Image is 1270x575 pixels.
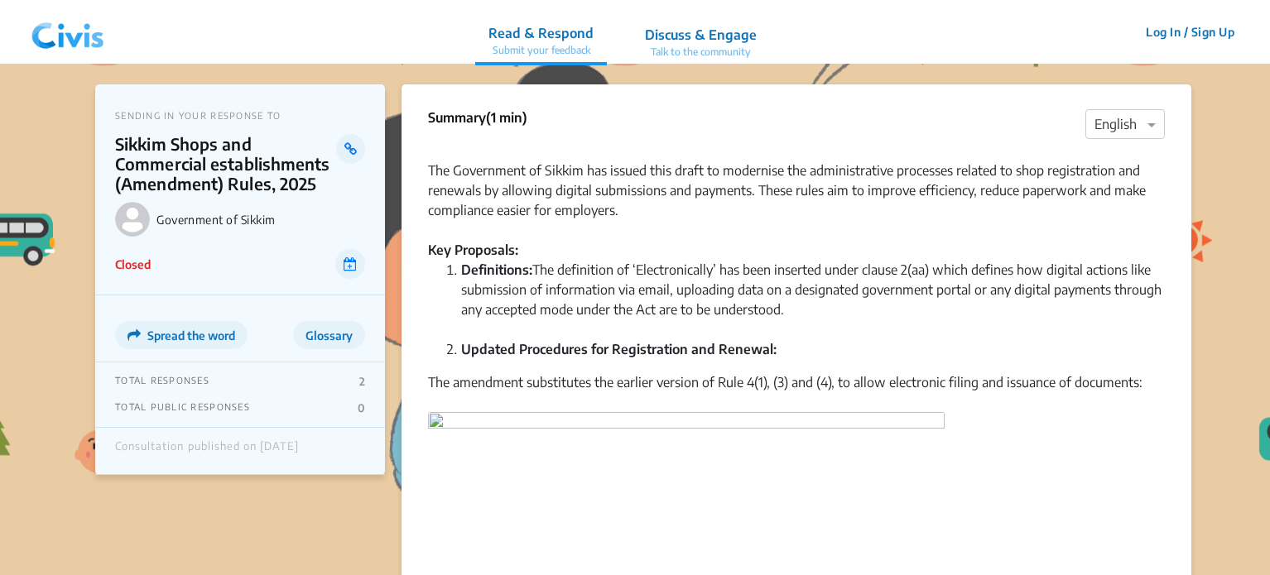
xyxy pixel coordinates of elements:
[115,440,299,462] div: Consultation published on [DATE]
[486,109,527,126] span: (1 min)
[147,328,235,343] span: Spread the word
[115,256,151,273] p: Closed
[115,134,336,194] p: Sikkim Shops and Commercial establishments (Amendment) Rules, 2025
[461,341,777,357] strong: Updated Procedures for Registration and Renewal:
[115,401,250,414] p: TOTAL PUBLIC RESPONSES
[293,321,365,349] button: Glossary
[461,260,1165,339] li: The definition of ‘Electronically’ has been inserted under clause 2(aa) which defines how digital...
[25,7,111,57] img: navlogo.png
[428,242,518,258] strong: Key Proposals:
[488,43,594,58] p: Submit your feedback
[115,202,150,237] img: Government of Sikkim logo
[115,375,209,388] p: TOTAL RESPONSES
[115,321,248,349] button: Spread the word
[645,45,757,60] p: Talk to the community
[428,141,1165,220] div: The Government of Sikkim has issued this draft to modernise the administrative processes related ...
[461,261,532,278] strong: Definitions:
[1135,19,1245,45] button: Log In / Sign Up
[358,401,365,414] p: 0
[156,213,365,227] p: Government of Sikkim
[488,23,594,43] p: Read & Respond
[645,25,757,45] p: Discuss & Engage
[115,110,365,121] p: SENDING IN YOUR RESPONSE TO
[359,375,365,388] p: 2
[428,108,527,127] p: Summary
[305,328,353,343] span: Glossary
[428,372,1165,412] div: The amendment substitutes the earlier version of Rule 4(1), (3) and (4), to allow electronic fili...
